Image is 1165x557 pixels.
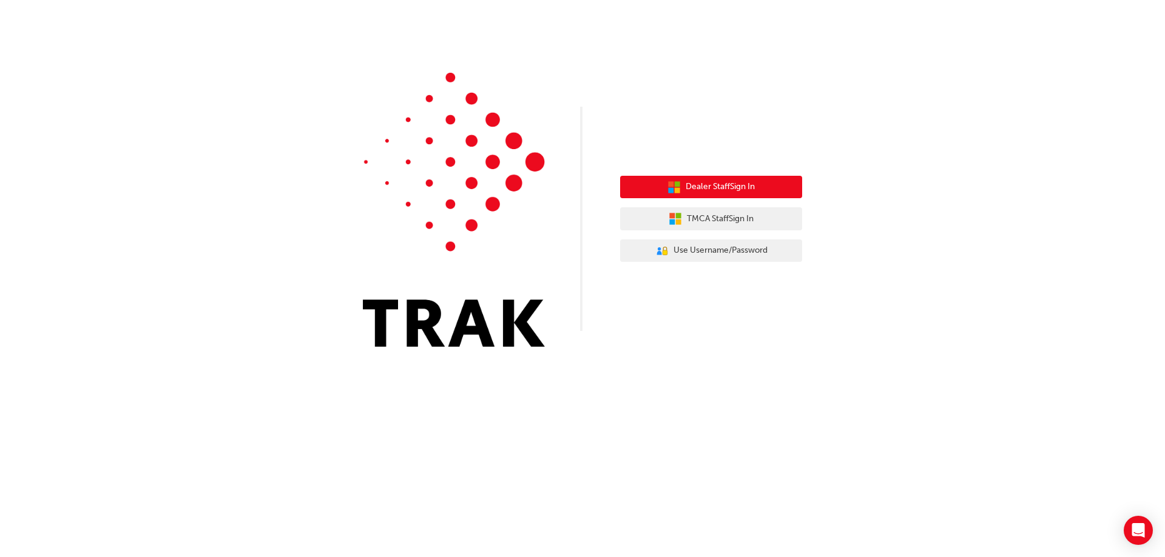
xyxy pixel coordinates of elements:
[363,73,545,347] img: Trak
[620,176,802,199] button: Dealer StaffSign In
[686,180,755,194] span: Dealer Staff Sign In
[1124,516,1153,545] div: Open Intercom Messenger
[674,244,768,258] span: Use Username/Password
[620,239,802,262] button: Use Username/Password
[687,212,754,226] span: TMCA Staff Sign In
[620,207,802,230] button: TMCA StaffSign In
